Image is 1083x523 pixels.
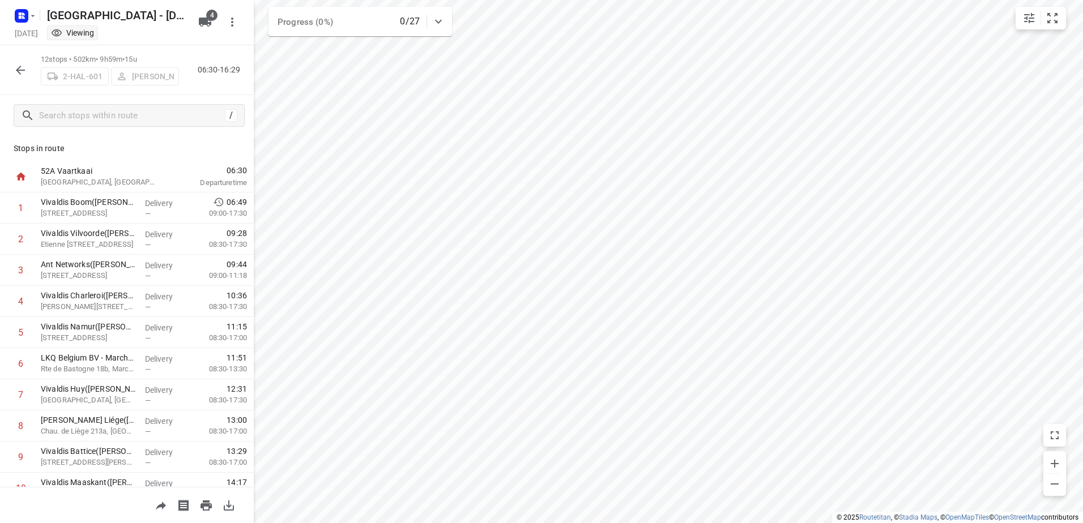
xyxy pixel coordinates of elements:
[227,477,247,488] span: 14:17
[172,499,195,510] span: Print shipping labels
[145,458,151,467] span: —
[122,55,125,63] span: •
[41,165,159,177] p: 52A Vaartkaai
[1018,7,1041,29] button: Map settings
[145,478,187,489] p: Delivery
[227,290,247,301] span: 10:36
[837,513,1078,521] li: © 2025 , © , © © contributors
[198,64,245,76] p: 06:30-16:29
[145,334,151,342] span: —
[191,363,247,375] p: 08:30-13:30
[145,427,151,436] span: —
[145,396,151,405] span: —
[145,291,187,302] p: Delivery
[194,11,216,33] button: 4
[41,228,136,239] p: Vivaldis Vilvoorde(Régis Birgel)
[51,27,94,38] div: You are currently in view mode. To make any changes, go to edit project.
[41,395,136,406] p: [GEOGRAPHIC_DATA], [GEOGRAPHIC_DATA]
[994,513,1041,521] a: OpenStreetMap
[227,352,247,363] span: 11:51
[145,229,187,240] p: Delivery
[41,414,136,426] p: Vivaldis Liége(Régis Birgel)
[221,11,244,33] button: More
[18,265,23,276] div: 3
[227,383,247,395] span: 12:31
[945,513,989,521] a: OpenMapTiles
[41,259,136,270] p: Ant Networks(Soumaya Aouizagh (Ant Networks))
[145,209,151,218] span: —
[400,15,420,28] p: 0/27
[191,239,247,250] p: 08:30-17:30
[145,198,187,209] p: Delivery
[191,332,247,344] p: 08:30-17:00
[227,196,247,208] span: 06:49
[227,445,247,457] span: 13:29
[218,499,240,510] span: Download route
[41,270,136,281] p: [STREET_ADDRESS]
[41,332,136,344] p: Rue du Fort d'Andoy 3, Namur
[145,353,187,365] p: Delivery
[145,415,187,427] p: Delivery
[18,203,23,213] div: 1
[41,363,136,375] p: Rte de Bastogne 18b, Marche-en-famenne
[195,499,218,510] span: Print route
[41,352,136,363] p: LKQ Belgium BV - Marche-en-Famenne(Sbaa Majid)
[18,358,23,369] div: 6
[41,445,136,457] p: Vivaldis Battice(Régis Birgel)
[213,196,224,208] svg: Early
[150,499,172,510] span: Share route
[191,270,247,281] p: 09:00-11:18
[227,228,247,239] span: 09:28
[41,208,136,219] p: [STREET_ADDRESS]
[145,272,151,280] span: —
[227,259,247,270] span: 09:44
[206,10,218,21] span: 4
[191,457,247,468] p: 08:30-17:00
[145,447,187,458] p: Delivery
[172,165,247,176] span: 06:30
[191,208,247,219] p: 09:00-17:30
[191,426,247,437] p: 08:30-17:00
[1041,7,1064,29] button: Fit zoom
[41,177,159,188] p: [GEOGRAPHIC_DATA], [GEOGRAPHIC_DATA]
[16,483,26,494] div: 10
[125,55,137,63] span: 15u
[227,321,247,332] span: 11:15
[191,395,247,406] p: 08:30-17:30
[18,421,23,431] div: 8
[278,17,333,27] span: Progress (0%)
[145,303,151,311] span: —
[18,452,23,462] div: 9
[41,54,179,65] p: 12 stops • 502km • 9h59m
[41,321,136,332] p: Vivaldis Namur(Régis Birgel)
[39,107,225,125] input: Search stops within route
[41,383,136,395] p: Vivaldis Huy(Régis Birgel)
[145,241,151,249] span: —
[41,426,136,437] p: Chau. de Liège 213a, Grâce-hollonge
[18,234,23,245] div: 2
[145,365,151,374] span: —
[145,322,187,333] p: Delivery
[41,301,136,312] p: Rue Santos-Dumont 3, Gosselies
[859,513,891,521] a: Routetitan
[41,290,136,301] p: Vivaldis Charleroi(Régis Birgel)
[225,109,237,122] div: /
[41,196,136,208] p: Vivaldis Boom(Régis Birgel)
[268,7,452,36] div: Progress (0%)0/27
[191,301,247,312] p: 08:30-17:30
[41,477,136,488] p: Vivaldis Maaskant(Régis Birgel)
[1016,7,1066,29] div: small contained button group
[18,296,23,307] div: 4
[227,414,247,426] span: 13:00
[14,143,240,155] p: Stops in route
[41,239,136,250] p: Etienne Blondieaustraat 28, Vilvoorde
[18,327,23,338] div: 5
[145,260,187,271] p: Delivery
[172,177,247,188] p: Departure time
[41,457,136,468] p: Rue de Henri-Chapelle 1, Battice
[18,389,23,400] div: 7
[899,513,937,521] a: Stadia Maps
[145,384,187,396] p: Delivery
